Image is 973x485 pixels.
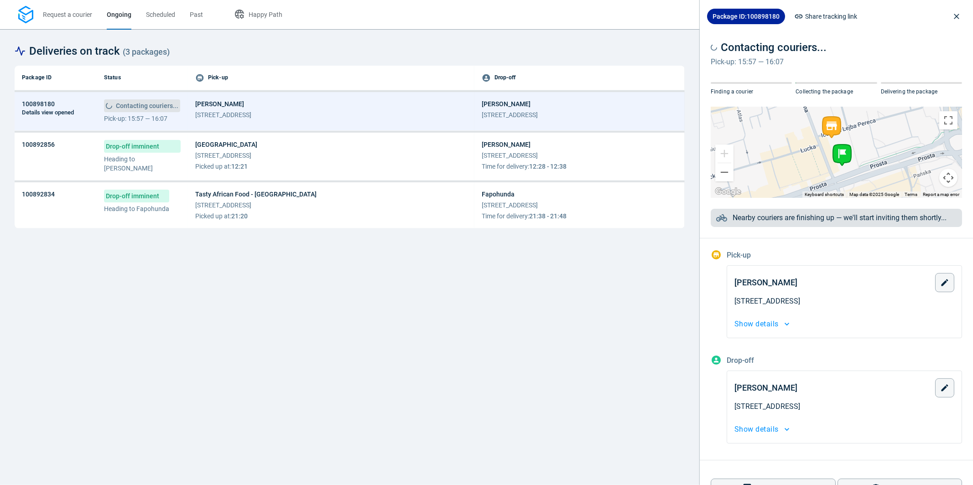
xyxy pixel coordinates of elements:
[106,101,178,110] div: Contacting couriers...
[482,162,567,171] span: :
[939,111,957,129] button: Toggle fullscreen view
[727,356,754,365] span: Drop-off
[715,163,734,181] button: Zoom out
[482,212,567,221] span: :
[195,190,317,199] span: Tasty African Food - [GEOGRAPHIC_DATA]
[849,192,899,197] span: Map data ©2025 Google
[107,11,131,18] span: Ongoing
[905,192,917,197] a: Terms
[15,66,97,90] th: Package ID
[104,114,180,123] p: Pick-up: 15:57 — 16:07
[711,40,827,55] div: Contacting couriers...
[923,192,959,197] a: Report a map error
[22,190,55,199] span: 100892834
[711,57,827,67] p: Pick-up: 15:57 — 16:07
[713,186,743,198] a: Open this area in Google Maps (opens a new window)
[22,109,74,115] span: Details view opened
[734,318,779,330] span: Show details
[713,12,780,21] span: Package ID: 100898180
[939,169,957,187] button: Map camera controls
[231,212,248,220] span: 21:20
[796,88,877,96] p: Collecting the package
[529,163,567,170] span: 12:28 - 12:38
[195,151,257,160] span: [STREET_ADDRESS]
[805,11,857,22] span: Share tracking link
[195,212,317,221] span: :
[734,382,797,394] span: [PERSON_NAME]
[733,212,947,223] p: Nearby couriers are finishing up — we'll start inviting them shortly...
[711,88,792,96] p: Finding a courier
[104,204,169,213] p: Heading to Fapohunda
[734,423,779,436] span: Show details
[805,191,844,198] button: Keyboard shortcuts
[195,99,251,108] span: [PERSON_NAME]
[97,66,188,90] th: Status
[195,73,467,83] div: Pick-up
[529,212,567,220] span: 21:38 - 21:48
[195,140,257,149] span: [GEOGRAPHIC_DATA]
[18,6,33,24] img: Logo
[195,212,230,220] span: Picked up at
[482,163,528,170] span: Time for delivery
[734,276,797,289] span: [PERSON_NAME]
[43,11,92,18] span: Request a courier
[146,11,175,18] span: Scheduled
[482,140,567,149] span: [PERSON_NAME]
[734,401,954,412] span: [STREET_ADDRESS]
[22,140,55,149] span: 100892856
[190,11,203,18] span: Past
[195,163,230,170] span: Picked up at
[249,11,282,18] span: Happy Path
[104,190,169,202] span: Drop-off imminent
[482,110,538,119] span: [STREET_ADDRESS]
[881,88,962,96] p: Delivering the package
[713,186,743,198] img: Google
[482,151,567,160] span: [STREET_ADDRESS]
[104,155,181,173] p: Heading to [PERSON_NAME]
[947,7,966,26] button: close drawer
[715,144,734,163] button: Zoom in
[29,44,170,58] span: Deliveries on track
[482,99,538,108] span: [PERSON_NAME]
[104,140,181,153] span: Drop-off imminent
[195,162,257,171] span: :
[195,110,251,119] span: [STREET_ADDRESS]
[734,296,954,307] span: [STREET_ADDRESS]
[727,251,751,259] span: Pick-up
[123,47,170,57] span: ( 3 packages )
[482,190,567,199] span: Fapohunda
[482,73,677,83] div: Drop-off
[231,163,248,170] span: 12:21
[195,201,317,210] span: [STREET_ADDRESS]
[482,212,528,220] span: Time for delivery
[22,99,55,108] span: 100898180
[482,201,567,210] span: [STREET_ADDRESS]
